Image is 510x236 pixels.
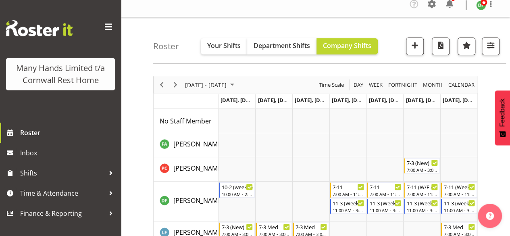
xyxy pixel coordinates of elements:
div: 7:00 AM - 11:00 AM [333,191,364,197]
button: Filter Shifts [482,38,500,55]
button: Month [447,80,476,90]
button: Your Shifts [201,38,247,54]
div: Fairbrother, Deborah"s event - 11-3 (Week 4) Begin From Saturday, September 13, 2025 at 11:00:00 ... [404,198,440,214]
span: Feedback [499,98,506,127]
div: 10-2 (week 4) [222,183,253,191]
span: Fortnight [387,80,418,90]
button: Timeline Day [352,80,365,90]
button: Highlight an important date within the roster. [458,38,475,55]
span: Roster [20,127,117,139]
div: 7-3 (New) [407,159,438,167]
div: Fairbrother, Deborah"s event - 7-11 (Week 4) Begin From Sunday, September 14, 2025 at 7:00:00 AM ... [441,182,477,198]
button: Time Scale [318,80,346,90]
button: Feedback - Show survey [495,90,510,145]
div: Many Hands Limited t/a Cornwall Rest Home [14,62,107,86]
button: Timeline Week [368,80,384,90]
div: 11-3 (Week 4) [370,199,401,207]
span: [DATE], [DATE] [443,96,479,104]
span: calendar [448,80,475,90]
span: [DATE], [DATE] [221,96,257,104]
button: Company Shifts [316,38,378,54]
td: Fairbrother, Deborah resource [154,182,219,221]
button: Add a new shift [406,38,424,55]
button: Fortnight [387,80,419,90]
span: Department Shifts [254,41,310,50]
div: 11:00 AM - 3:00 PM [333,207,364,213]
span: Inbox [20,147,117,159]
div: 7:00 AM - 11:00 AM [370,191,401,197]
div: Fairbrother, Deborah"s event - 10-2 (week 4) Begin From Monday, September 8, 2025 at 10:00:00 AM ... [219,182,255,198]
div: Previous [155,76,169,93]
td: No Staff Member resource [154,109,219,133]
button: September 08 - 14, 2025 [184,80,238,90]
div: 7:00 AM - 11:00 AM [443,191,475,197]
span: Company Shifts [323,41,371,50]
div: 11-3 (Week 4) [407,199,438,207]
span: [DATE], [DATE] [369,96,406,104]
span: Month [422,80,443,90]
span: [DATE], [DATE] [258,96,294,104]
span: [DATE], [DATE] [295,96,331,104]
td: Adams, Fran resource [154,133,219,157]
div: 7:00 AM - 11:00 AM [407,191,438,197]
img: deborah-fairbrother10865.jpg [476,0,486,10]
span: Finance & Reporting [20,207,105,219]
div: 10:00 AM - 2:00 PM [222,191,253,197]
div: 7-11 (Week 4) [443,183,475,191]
div: 11:00 AM - 3:00 PM [407,207,438,213]
button: Previous [156,80,167,90]
a: No Staff Member [160,116,212,126]
span: [DATE], [DATE] [406,96,442,104]
div: 7-3 (New) [222,223,253,231]
td: Chand, Pretika resource [154,157,219,182]
div: 7-11 [333,183,364,191]
div: 7-3 Med [296,223,327,231]
span: [DATE], [DATE] [332,96,368,104]
span: Day [353,80,364,90]
button: Department Shifts [247,38,316,54]
div: Fairbrother, Deborah"s event - 11-3 (Week 4) Begin From Thursday, September 11, 2025 at 11:00:00 ... [330,198,366,214]
div: Fairbrother, Deborah"s event - 11-3 (Week 4) Begin From Friday, September 12, 2025 at 11:00:00 AM... [367,198,403,214]
span: Time Scale [318,80,345,90]
div: 11:00 AM - 3:00 PM [443,207,475,213]
div: 7-11 [370,183,401,191]
a: [PERSON_NAME] [173,163,223,173]
div: 7-3 Med [258,223,290,231]
img: help-xxl-2.png [486,212,494,220]
span: Week [368,80,383,90]
span: Time & Attendance [20,187,105,199]
button: Download a PDF of the roster according to the set date range. [432,38,450,55]
h4: Roster [153,42,179,51]
div: 7-11 (W/E 4) [407,183,438,191]
div: 11-3 (week 4) [443,199,475,207]
div: 7-3 Med [443,223,475,231]
span: Shifts [20,167,105,179]
span: Your Shifts [207,41,241,50]
span: [PERSON_NAME] [173,140,223,148]
div: Fairbrother, Deborah"s event - 7-11 (W/E 4) Begin From Saturday, September 13, 2025 at 7:00:00 AM... [404,182,440,198]
div: Fairbrother, Deborah"s event - 7-11 Begin From Thursday, September 11, 2025 at 7:00:00 AM GMT+12:... [330,182,366,198]
div: Fairbrother, Deborah"s event - 7-11 Begin From Friday, September 12, 2025 at 7:00:00 AM GMT+12:00... [367,182,403,198]
div: 11-3 (Week 4) [333,199,364,207]
div: Fairbrother, Deborah"s event - 11-3 (week 4) Begin From Sunday, September 14, 2025 at 11:00:00 AM... [441,198,477,214]
a: [PERSON_NAME] [173,139,223,149]
button: Next [170,80,181,90]
div: Next [169,76,182,93]
img: Rosterit website logo [6,20,73,36]
button: Timeline Month [422,80,444,90]
span: [DATE] - [DATE] [184,80,227,90]
a: [PERSON_NAME] [173,196,223,205]
span: [PERSON_NAME] [173,164,223,173]
span: No Staff Member [160,117,212,125]
div: 7:00 AM - 3:00 PM [407,167,438,173]
div: 11:00 AM - 3:00 PM [370,207,401,213]
div: Chand, Pretika"s event - 7-3 (New) Begin From Saturday, September 13, 2025 at 7:00:00 AM GMT+12:0... [404,158,440,173]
